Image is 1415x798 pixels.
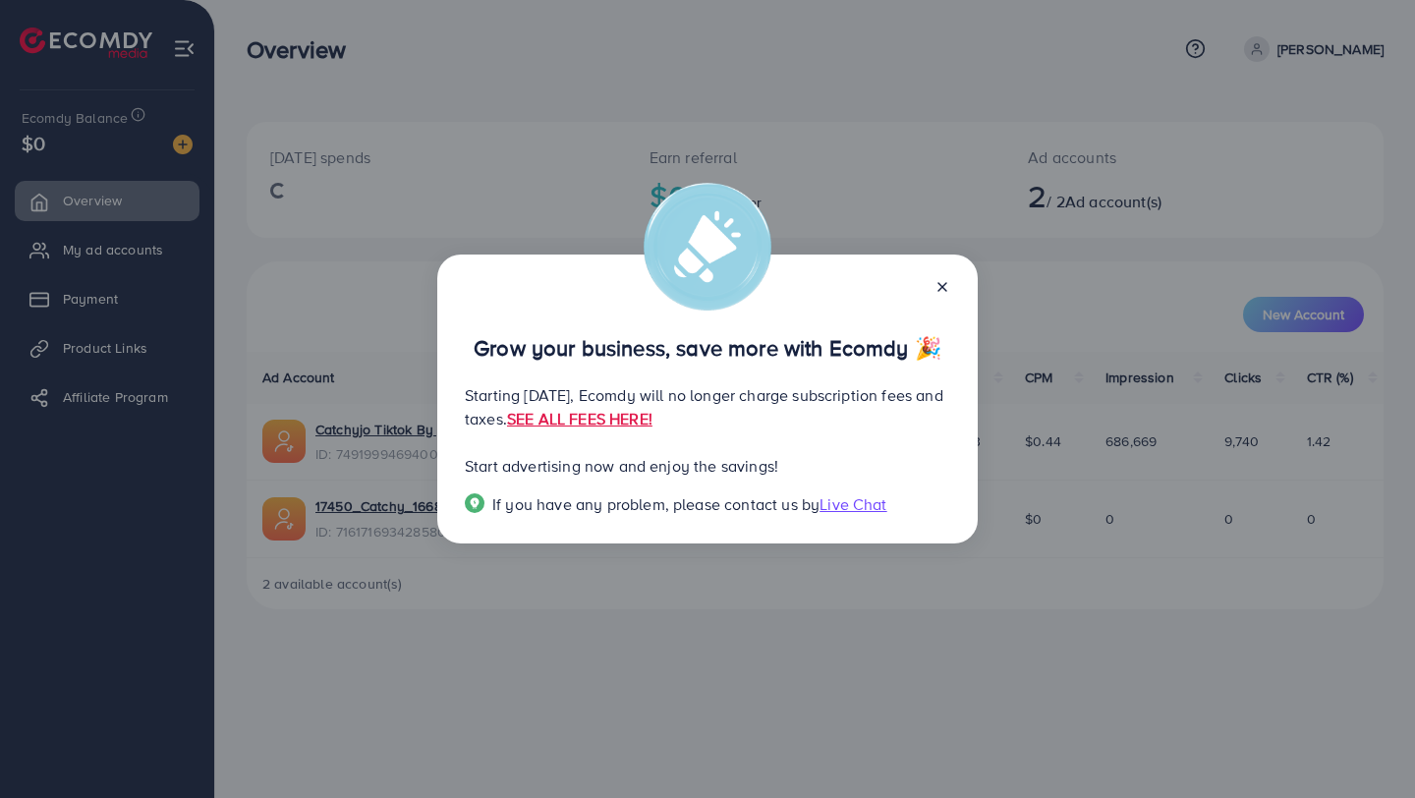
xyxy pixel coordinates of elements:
[507,408,652,429] a: SEE ALL FEES HERE!
[492,493,820,515] span: If you have any problem, please contact us by
[820,493,886,515] span: Live Chat
[465,336,950,360] p: Grow your business, save more with Ecomdy 🎉
[465,493,484,513] img: Popup guide
[644,183,771,311] img: alert
[465,454,950,478] p: Start advertising now and enjoy the savings!
[465,383,950,430] p: Starting [DATE], Ecomdy will no longer charge subscription fees and taxes.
